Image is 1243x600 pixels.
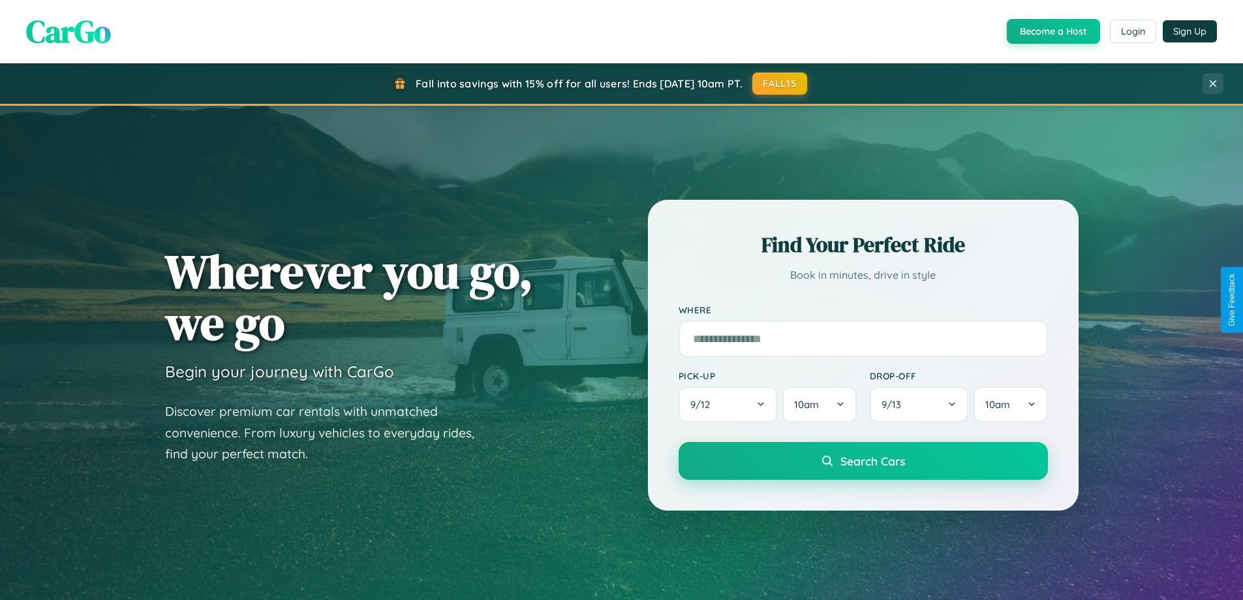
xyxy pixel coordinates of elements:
[679,304,1048,315] label: Where
[679,387,778,422] button: 9/12
[690,398,716,411] span: 9 / 12
[679,230,1048,259] h2: Find Your Perfect Ride
[870,370,1048,381] label: Drop-off
[1227,274,1236,326] div: Give Feedback
[679,370,857,381] label: Pick-up
[1007,19,1100,44] button: Become a Host
[679,442,1048,480] button: Search Cars
[679,266,1048,285] p: Book in minutes, drive in style
[794,398,819,411] span: 10am
[1110,20,1156,43] button: Login
[165,245,533,349] h1: Wherever you go, we go
[416,77,743,90] span: Fall into savings with 15% off for all users! Ends [DATE] 10am PT.
[974,387,1047,422] button: 10am
[782,387,856,422] button: 10am
[840,454,905,468] span: Search Cars
[165,362,394,381] h3: Begin your journey with CarGo
[26,10,111,53] span: CarGo
[165,401,491,465] p: Discover premium car rentals with unmatched convenience. From luxury vehicles to everyday rides, ...
[985,398,1010,411] span: 10am
[882,398,908,411] span: 9 / 13
[1163,20,1217,42] button: Sign Up
[752,72,807,95] button: FALL15
[870,387,969,422] button: 9/13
